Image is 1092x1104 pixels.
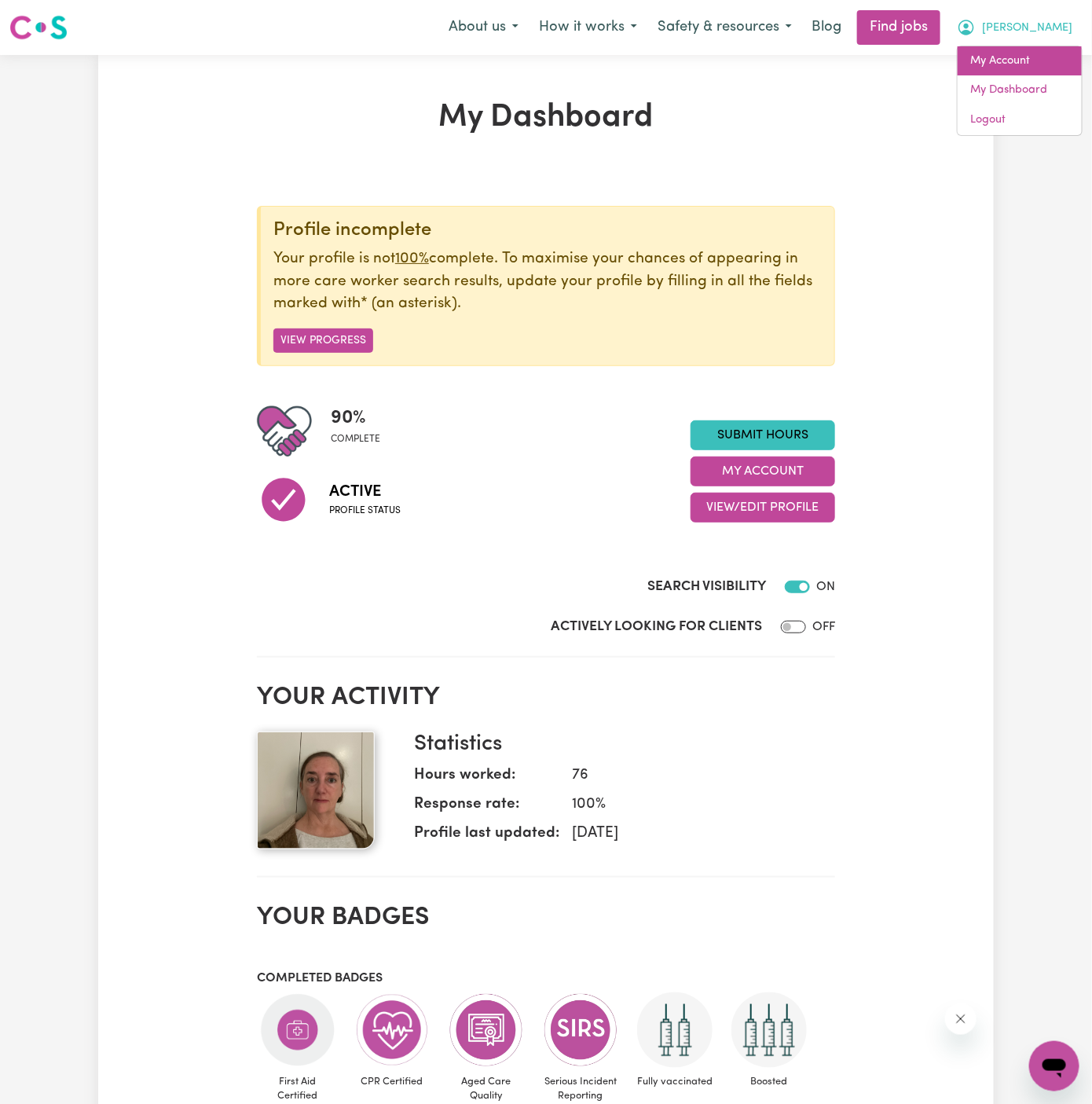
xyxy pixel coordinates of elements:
iframe: Close message [945,1003,977,1035]
a: Careseekers logo [9,9,68,46]
span: [PERSON_NAME] [982,20,1072,37]
img: CS Academy: Serious Incident Reporting Scheme course completed [543,992,618,1068]
button: My Account [947,11,1083,44]
dd: 76 [559,765,823,787]
a: My Dashboard [958,75,1082,105]
h2: Your activity [257,683,835,713]
button: How it works [529,11,647,44]
img: Care and support worker has completed CPR Certification [354,992,430,1068]
dt: Hours worked: [414,765,559,794]
dt: Response rate: [414,794,559,823]
a: Find jobs [857,10,940,45]
label: Actively Looking for Clients [551,617,762,637]
div: My Account [957,46,1083,136]
span: complete [331,432,380,446]
img: Care and support worker has received 2 doses of COVID-19 vaccine [637,992,713,1068]
div: Profile incomplete [273,219,822,242]
h1: My Dashboard [257,99,835,137]
button: View/Edit Profile [691,493,835,523]
img: Careseekers logo [9,13,68,42]
u: 100% [395,251,429,266]
dt: Profile last updated: [414,823,559,852]
button: My Account [691,457,835,486]
div: Profile completeness: 90% [331,404,393,459]
h2: Your badges [257,903,835,933]
label: Search Visibility [647,577,766,597]
img: Care and support worker has completed First Aid Certification [260,992,335,1068]
span: CPR Certified [351,1068,433,1095]
p: Your profile is not complete. To maximise your chances of appearing in more care worker search re... [273,248,822,316]
h3: Completed badges [257,971,835,986]
a: My Account [958,46,1082,76]
button: About us [438,11,529,44]
dd: 100 % [559,794,823,816]
span: Need any help? [9,11,95,24]
span: Active [329,480,401,504]
button: Safety & resources [647,11,802,44]
span: Boosted [728,1068,810,1095]
button: View Progress [273,328,373,353]
span: OFF [812,621,835,633]
span: Fully vaccinated [634,1068,716,1095]
h3: Statistics [414,732,823,758]
a: Logout [958,105,1082,135]
dd: [DATE] [559,823,823,845]
iframe: Button to launch messaging window [1029,1041,1079,1091]
img: Your profile picture [257,732,375,849]
span: 90 % [331,404,380,432]
a: Blog [802,10,851,45]
a: Submit Hours [691,420,835,450]
span: Profile status [329,504,401,518]
img: Care and support worker has received booster dose of COVID-19 vaccination [731,992,807,1068]
img: CS Academy: Aged Care Quality Standards & Code of Conduct course completed [449,992,524,1068]
span: ON [816,581,835,593]
span: an asterisk [361,296,457,311]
